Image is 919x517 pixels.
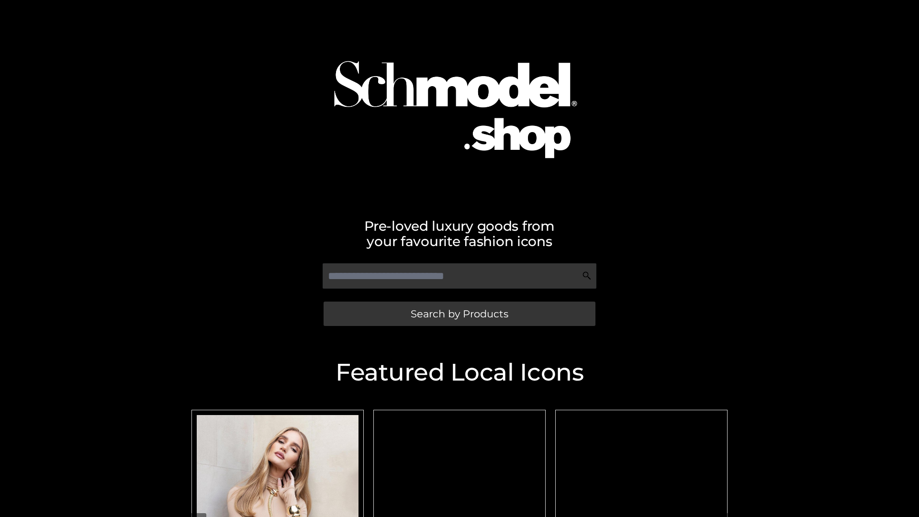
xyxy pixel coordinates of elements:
h2: Featured Local Icons​ [187,360,732,384]
img: Search Icon [582,271,592,281]
a: Search by Products [324,302,595,326]
h2: Pre-loved luxury goods from your favourite fashion icons [187,218,732,249]
span: Search by Products [411,309,508,319]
